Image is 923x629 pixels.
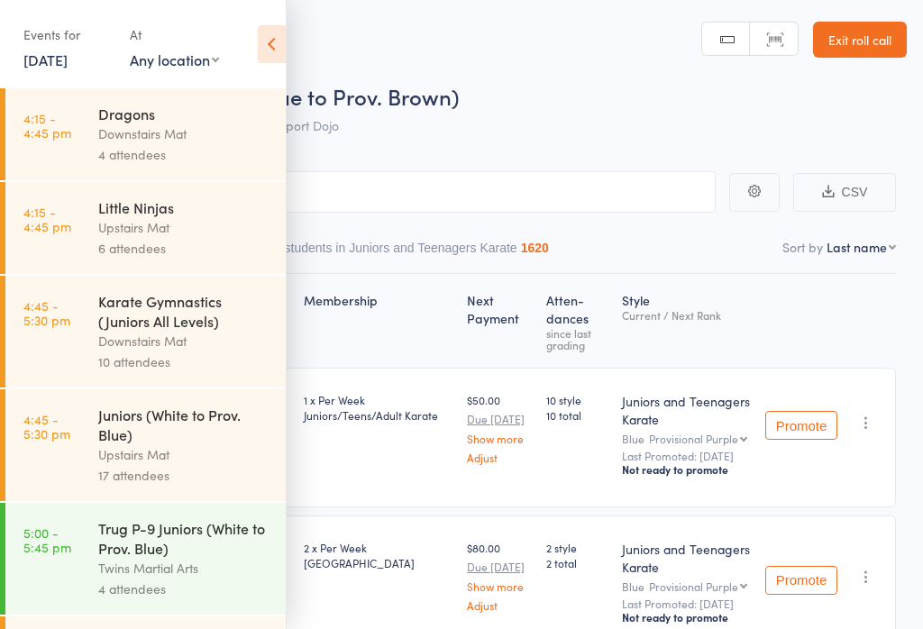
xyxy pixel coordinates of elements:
div: Upstairs Mat [98,217,270,238]
div: Any location [130,50,219,69]
a: 4:15 -4:45 pmDragonsDownstairs Mat4 attendees [5,88,286,180]
div: Atten­dances [539,282,615,360]
small: Due [DATE] [467,561,532,573]
span: 10 style [546,392,608,407]
div: Downstairs Mat [98,123,270,144]
a: Exit roll call [813,22,907,58]
time: 4:45 - 5:30 pm [23,412,70,441]
span: 2 style [546,540,608,555]
div: $80.00 [467,540,532,611]
div: $50.00 [467,392,532,463]
div: 2 x Per Week [GEOGRAPHIC_DATA] [304,540,452,570]
time: 4:15 - 4:45 pm [23,111,71,140]
div: Blue [622,433,751,444]
div: Karate Gymnastics (Juniors All Levels) [98,291,270,331]
div: Not ready to promote [622,610,751,624]
div: Downstairs Mat [98,331,270,351]
div: Dragons [98,104,270,123]
a: [DATE] [23,50,68,69]
div: At [130,20,219,50]
button: Promote [765,411,837,440]
div: Juniors and Teenagers Karate [622,392,751,428]
a: 4:15 -4:45 pmLittle NinjasUpstairs Mat6 attendees [5,182,286,274]
small: Last Promoted: [DATE] [622,450,751,462]
div: Trug P-9 Juniors (White to Prov. Blue) [98,518,270,558]
div: Provisional Purple [649,580,738,592]
div: 4 attendees [98,579,270,599]
div: Blue [622,580,751,592]
div: Juniors and Teenagers Karate [622,540,751,576]
a: Adjust [467,599,532,611]
div: Juniors (White to Prov. Blue) [98,405,270,444]
span: 2 total [546,555,608,570]
a: 5:00 -5:45 pmTrug P-9 Juniors (White to Prov. Blue)Twins Martial Arts4 attendees [5,503,286,615]
div: 4 attendees [98,144,270,165]
div: Not ready to promote [622,462,751,477]
div: Upstairs Mat [98,444,270,465]
a: 4:45 -5:30 pmKarate Gymnastics (Juniors All Levels)Downstairs Mat10 attendees [5,276,286,387]
div: Twins Martial Arts [98,558,270,579]
small: Last Promoted: [DATE] [622,597,751,610]
button: Promote [765,566,837,595]
label: Sort by [782,238,823,256]
div: 1 x Per Week Juniors/Teens/Adult Karate [304,392,452,423]
div: Last name [827,238,887,256]
button: Other students in Juniors and Teenagers Karate1620 [250,232,549,273]
div: Style [615,282,758,360]
time: 4:45 - 5:30 pm [23,298,70,327]
div: Next Payment [460,282,539,360]
div: 6 attendees [98,238,270,259]
div: Little Ninjas [98,197,270,217]
div: since last grading [546,327,608,351]
div: 17 attendees [98,465,270,486]
span: Juniors (Blue to Prov. Brown) [178,81,459,111]
input: Search by name [27,171,716,213]
span: 10 total [546,407,608,423]
div: Provisional Purple [649,433,738,444]
a: Show more [467,433,532,444]
button: CSV [793,173,896,212]
span: Newport Dojo [260,116,339,134]
div: 10 attendees [98,351,270,372]
time: 4:15 - 4:45 pm [23,205,71,233]
div: 1620 [521,241,549,255]
div: Membership [297,282,460,360]
small: Due [DATE] [467,413,532,425]
time: 5:00 - 5:45 pm [23,525,71,554]
a: Show more [467,580,532,592]
div: Events for [23,20,112,50]
a: Adjust [467,451,532,463]
div: Current / Next Rank [622,309,751,321]
a: 4:45 -5:30 pmJuniors (White to Prov. Blue)Upstairs Mat17 attendees [5,389,286,501]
